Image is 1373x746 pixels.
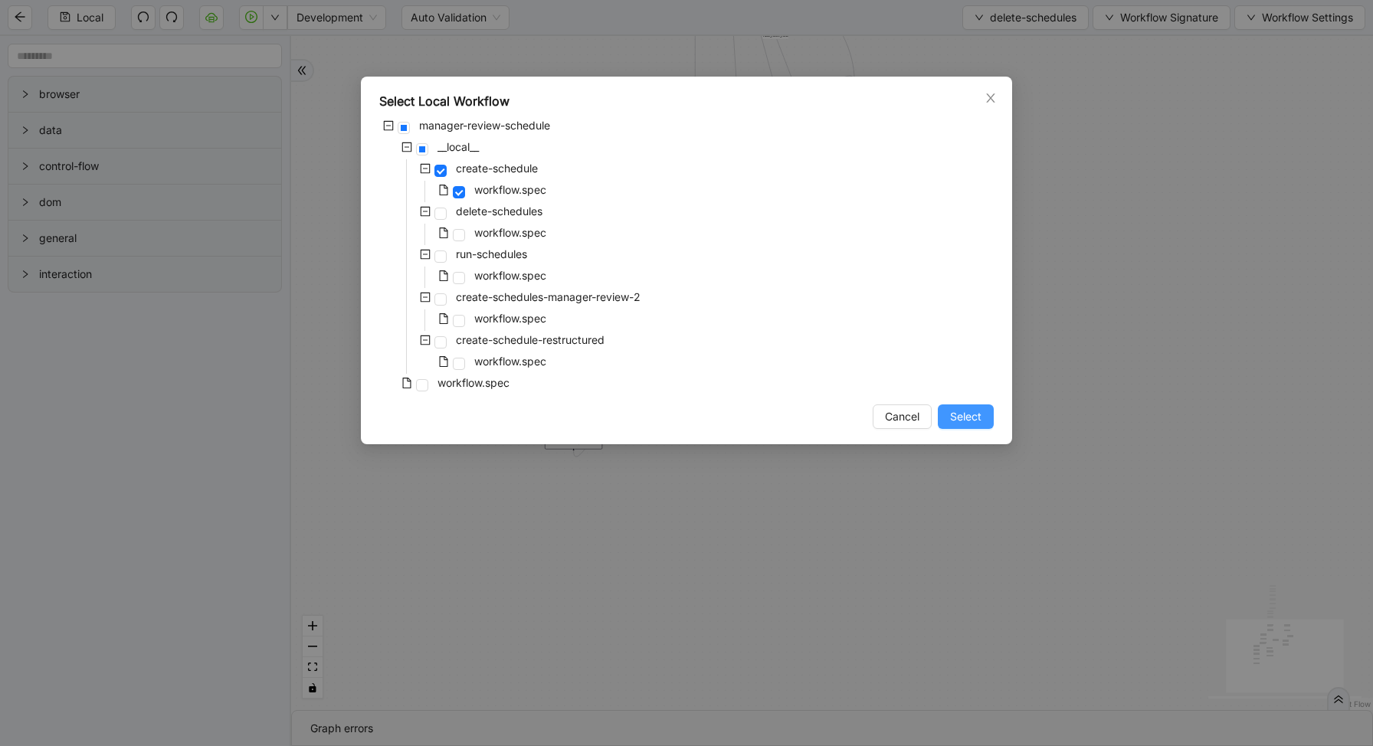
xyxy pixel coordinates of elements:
[471,267,549,285] span: workflow.spec
[401,378,412,388] span: file
[453,288,644,306] span: create-schedules-manager-review-2
[456,204,542,218] span: delete-schedules
[420,249,431,260] span: minus-square
[438,313,449,324] span: file
[873,404,932,429] button: Cancel
[383,120,394,131] span: minus-square
[453,245,530,263] span: run-schedules
[434,374,513,392] span: workflow.spec
[471,181,549,199] span: workflow.spec
[471,309,549,328] span: workflow.spec
[453,159,541,178] span: create-schedule
[420,206,431,217] span: minus-square
[453,202,546,221] span: delete-schedules
[456,247,527,260] span: run-schedules
[379,92,994,110] div: Select Local Workflow
[456,333,605,346] span: create-schedule-restructured
[420,163,431,174] span: minus-square
[453,331,608,349] span: create-schedule-restructured
[474,269,546,282] span: workflow.spec
[434,138,482,156] span: __local__
[438,185,449,195] span: file
[982,90,999,106] button: Close
[985,92,997,104] span: close
[420,335,431,345] span: minus-square
[885,408,919,425] span: Cancel
[401,142,412,152] span: minus-square
[456,162,538,175] span: create-schedule
[474,183,546,196] span: workflow.spec
[474,226,546,239] span: workflow.spec
[438,270,449,281] span: file
[456,290,641,303] span: create-schedules-manager-review-2
[438,356,449,367] span: file
[437,376,510,389] span: workflow.spec
[438,227,449,238] span: file
[474,355,546,368] span: workflow.spec
[474,312,546,325] span: workflow.spec
[938,404,994,429] button: Select
[420,292,431,303] span: minus-square
[437,140,479,153] span: __local__
[471,352,549,371] span: workflow.spec
[471,224,549,242] span: workflow.spec
[950,408,981,425] span: Select
[419,119,550,132] span: manager-review-schedule
[416,116,553,135] span: manager-review-schedule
